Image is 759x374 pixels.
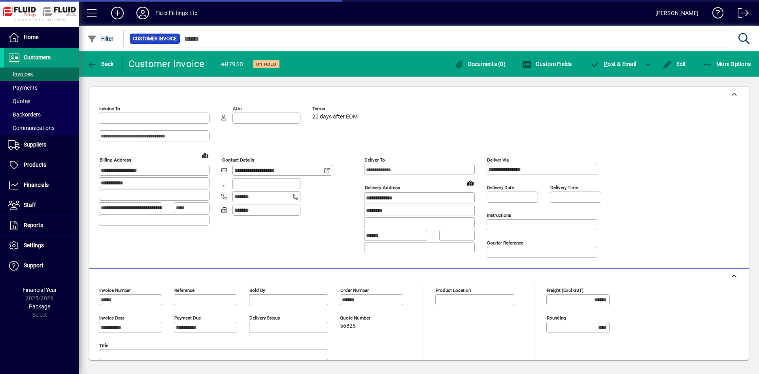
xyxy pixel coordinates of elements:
a: View on map [464,177,477,189]
a: Support [4,256,79,276]
span: Customers [24,54,51,60]
span: Communications [8,125,55,131]
mat-label: Invoice number [99,288,131,293]
mat-label: Invoice To [99,106,120,111]
a: Invoices [4,68,79,81]
a: Logout [732,2,749,27]
a: Suppliers [4,135,79,155]
div: Fluid Fittings Ltd [155,7,198,19]
app-page-header-button: Back [79,57,123,71]
mat-label: Title [99,343,108,348]
button: More Options [701,57,753,71]
span: Documents (0) [454,61,506,67]
span: Customer Invoice [133,35,177,43]
span: Staff [24,202,36,208]
a: Communications [4,121,79,135]
a: Backorders [4,108,79,121]
span: Support [24,262,43,269]
div: [PERSON_NAME] [655,7,699,19]
span: Products [24,162,46,168]
span: Suppliers [24,141,46,148]
span: Backorders [8,111,41,118]
mat-label: Attn [233,106,242,111]
mat-label: Rounding [547,315,566,321]
a: Financials [4,175,79,195]
button: Filter [85,32,116,46]
mat-label: Delivery date [487,185,514,190]
button: Back [85,57,116,71]
span: Settings [24,242,44,248]
span: Home [24,34,38,40]
a: Knowledge Base [706,2,724,27]
span: 20 days after EOM [312,114,358,120]
span: Filter [87,36,114,42]
mat-label: Deliver To [364,157,385,163]
mat-label: Deliver via [487,157,509,163]
button: Post & Email [587,57,640,71]
mat-label: Payment due [174,315,201,321]
span: On hold [256,62,276,67]
span: Terms [312,106,360,111]
button: Custom Fields [520,57,574,71]
span: Quote number [340,316,387,321]
span: Edit [663,61,686,67]
mat-label: Invoice date [99,315,125,321]
mat-label: Instructions [487,212,511,218]
mat-label: Product location [436,288,471,293]
div: #87950 [221,58,244,71]
a: Staff [4,195,79,215]
mat-label: Reference [174,288,194,293]
mat-label: Delivery status [249,315,280,321]
a: View on map [199,149,211,162]
mat-label: Order number [340,288,369,293]
span: Financials [24,182,49,188]
div: Customer Invoice [128,58,205,70]
button: Profile [130,6,155,20]
span: Invoices [8,71,33,77]
mat-label: Courier Reference [487,240,523,246]
span: 56825 [340,323,356,329]
a: Reports [4,216,79,235]
a: Quotes [4,94,79,108]
a: Payments [4,81,79,94]
span: ost & Email [591,61,636,67]
span: Package [29,303,50,310]
span: Payments [8,85,38,91]
mat-label: Sold by [249,288,265,293]
span: Custom Fields [522,61,572,67]
span: Reports [24,222,43,228]
button: Edit [661,57,688,71]
mat-label: Freight (excl GST) [547,288,583,293]
span: P [604,61,608,67]
button: Documents (0) [452,57,508,71]
span: More Options [703,61,751,67]
a: Settings [4,236,79,256]
span: Quotes [8,98,30,104]
span: Financial Year [23,287,57,293]
a: Home [4,28,79,47]
span: Back [87,61,114,67]
mat-label: Delivery time [550,185,578,190]
a: Products [4,155,79,175]
button: Add [105,6,130,20]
